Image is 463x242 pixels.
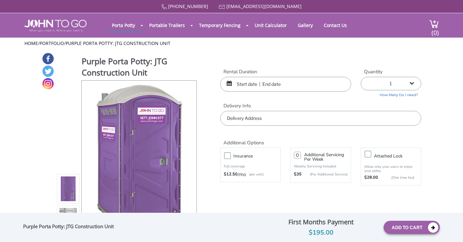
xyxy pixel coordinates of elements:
strong: $28.00 [364,175,378,181]
a: [PHONE_NUMBER] [168,3,208,9]
img: Call [161,4,167,10]
a: How Many Do I need? [361,90,421,98]
img: Mail [219,5,225,9]
a: Gallery [293,19,318,31]
a: [EMAIL_ADDRESS][DOMAIN_NAME] [226,3,302,9]
p: {One time fee} [381,175,414,181]
a: Unit Calculator [250,19,292,31]
a: Twitter [42,66,54,77]
input: Start date | End date [220,77,351,92]
label: Delivery Info [220,103,421,109]
a: Porta Potty [107,19,140,31]
a: Portfolio [40,40,64,46]
img: cart a [429,20,439,28]
a: Temporary Fencing [194,19,245,31]
div: $195.00 [263,228,379,238]
a: Portable Trailers [144,19,190,31]
label: Quantity [361,68,421,75]
a: Facebook [42,53,54,64]
button: Add To Cart [384,221,440,234]
h3: Insurance [233,152,284,160]
input: 0 [294,152,301,159]
input: Delivery Address [220,111,421,126]
h3: Attached lock [374,152,424,160]
p: Full coverage [224,163,277,170]
strong: $35 [294,171,302,178]
p: (Per Additional Service) [302,172,347,177]
h2: Additional Options [220,132,421,146]
a: Instagram [42,78,54,89]
p: Allow only your users to enjoy your potty. [364,165,418,173]
a: Home [24,40,38,46]
div: First Months Payment [263,217,379,228]
a: Purple Porta Potty: JTG Construction Unit [66,40,170,46]
p: (per unit) [246,171,264,178]
img: Product [90,81,188,232]
p: Weekly Servicing Included [294,164,347,169]
label: Rental Duration [220,68,351,75]
h1: Purple Porta Potty: JTG Construction Unit [82,56,197,80]
div: /mo [224,171,277,178]
img: JOHN to go [24,20,86,32]
h3: Additional Servicing Per Week [304,153,347,162]
button: Live Chat [437,216,463,242]
ul: / / [24,40,439,47]
a: Contact Us [319,19,352,31]
strong: $12.50 [224,171,238,178]
span: (0) [431,23,439,37]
